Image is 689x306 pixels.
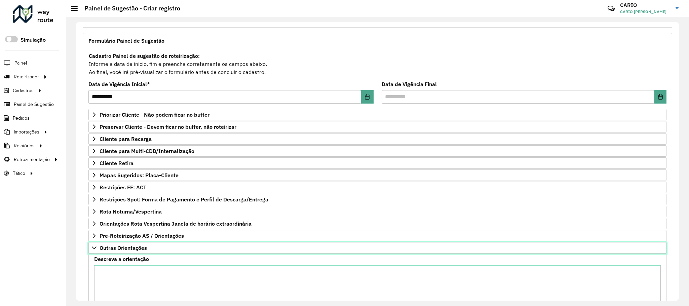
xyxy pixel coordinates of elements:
[88,157,666,169] a: Cliente Retira
[88,230,666,241] a: Pre-Roteirização AS / Orientações
[13,87,34,94] span: Cadastros
[88,38,164,43] span: Formulário Painel de Sugestão
[100,185,146,190] span: Restrições FF: ACT
[88,242,666,254] a: Outras Orientações
[100,124,236,129] span: Preservar Cliente - Devem ficar no buffer, não roteirizar
[88,206,666,217] a: Rota Noturna/Vespertina
[361,90,373,104] button: Choose Date
[13,115,30,122] span: Pedidos
[14,128,39,136] span: Importações
[100,197,268,202] span: Restrições Spot: Forma de Pagamento e Perfil de Descarga/Entrega
[88,182,666,193] a: Restrições FF: ACT
[88,121,666,132] a: Preservar Cliente - Devem ficar no buffer, não roteirizar
[100,160,133,166] span: Cliente Retira
[88,133,666,145] a: Cliente para Recarga
[100,173,179,178] span: Mapas Sugeridos: Placa-Cliente
[100,209,162,214] span: Rota Noturna/Vespertina
[88,51,666,76] div: Informe a data de inicio, fim e preencha corretamente os campos abaixo. Ao final, você irá pré-vi...
[604,1,618,16] a: Contato Rápido
[88,109,666,120] a: Priorizar Cliente - Não podem ficar no buffer
[88,218,666,229] a: Orientações Rota Vespertina Janela de horário extraordinária
[654,90,666,104] button: Choose Date
[88,169,666,181] a: Mapas Sugeridos: Placa-Cliente
[620,2,671,8] h3: CARIO
[88,145,666,157] a: Cliente para Multi-CDD/Internalização
[14,101,54,108] span: Painel de Sugestão
[14,60,27,67] span: Painel
[100,233,184,238] span: Pre-Roteirização AS / Orientações
[94,255,149,263] label: Descreva a orientação
[100,136,152,142] span: Cliente para Recarga
[14,73,39,80] span: Roteirizador
[100,221,252,226] span: Orientações Rota Vespertina Janela de horário extraordinária
[88,80,150,88] label: Data de Vigência Inicial
[100,148,194,154] span: Cliente para Multi-CDD/Internalização
[382,80,437,88] label: Data de Vigência Final
[620,9,671,15] span: CARIO [PERSON_NAME]
[89,52,200,59] strong: Cadastro Painel de sugestão de roteirização:
[14,156,50,163] span: Retroalimentação
[21,36,46,44] label: Simulação
[88,194,666,205] a: Restrições Spot: Forma de Pagamento e Perfil de Descarga/Entrega
[14,142,35,149] span: Relatórios
[100,112,209,117] span: Priorizar Cliente - Não podem ficar no buffer
[13,170,25,177] span: Tático
[78,5,180,12] h2: Painel de Sugestão - Criar registro
[100,245,147,251] span: Outras Orientações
